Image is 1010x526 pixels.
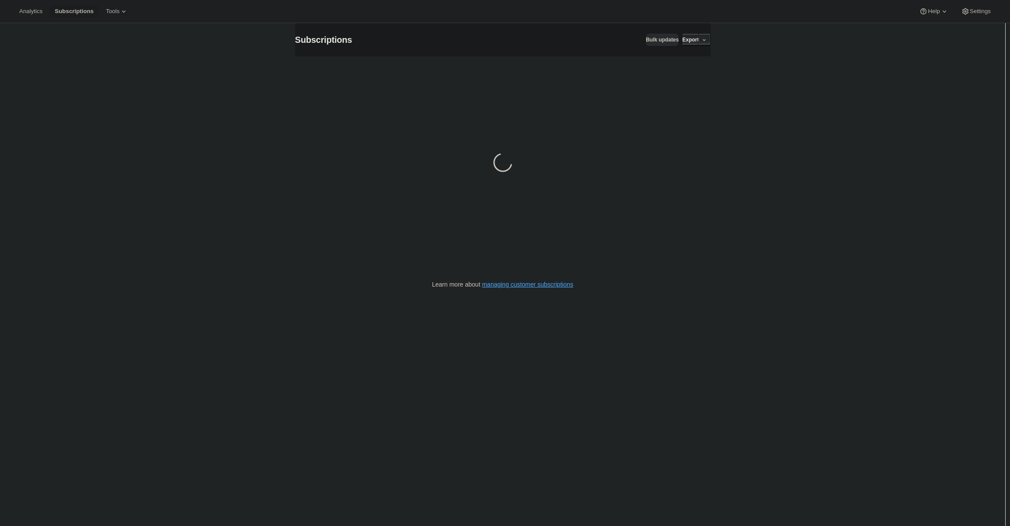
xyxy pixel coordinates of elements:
[55,8,94,15] span: Subscriptions
[432,280,573,289] p: Learn more about
[19,8,42,15] span: Analytics
[49,5,99,17] button: Subscriptions
[101,5,133,17] button: Tools
[646,34,679,46] button: Bulk updates
[928,8,940,15] span: Help
[682,34,699,46] button: Export
[646,36,679,43] span: Bulk updates
[914,5,954,17] button: Help
[970,8,991,15] span: Settings
[956,5,996,17] button: Settings
[295,35,352,45] span: Subscriptions
[14,5,48,17] button: Analytics
[682,36,699,43] span: Export
[106,8,119,15] span: Tools
[482,281,573,288] a: managing customer subscriptions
